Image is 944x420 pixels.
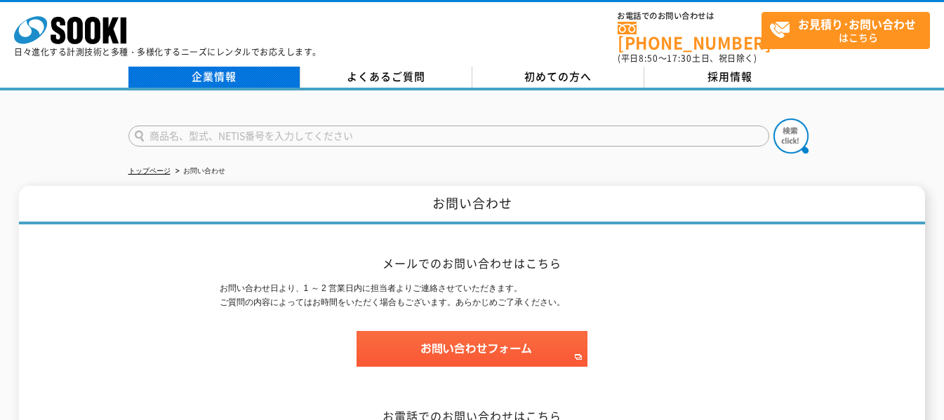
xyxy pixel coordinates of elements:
[618,12,762,20] span: お電話でのお問い合わせは
[128,126,769,147] input: 商品名、型式、NETIS番号を入力してください
[618,22,762,50] a: [PHONE_NUMBER]
[357,354,587,364] a: お問い合わせフォーム
[220,256,725,271] h2: メールでのお問い合わせはこちら
[220,281,725,311] p: お問い合わせ日より、1 ～ 2 営業日内に担当者よりご連絡させていただきます。 ご質問の内容によってはお時間をいただく場合もございます。あらかじめご了承ください。
[769,13,929,48] span: はこちら
[618,52,757,65] span: (平日 ～ 土日、祝日除く)
[762,12,930,49] a: お見積り･お問い合わせはこちら
[300,67,472,88] a: よくあるご質問
[14,48,321,56] p: 日々進化する計測技術と多種・多様化するニーズにレンタルでお応えします。
[128,67,300,88] a: 企業情報
[524,69,592,84] span: 初めての方へ
[667,52,692,65] span: 17:30
[798,15,916,32] strong: お見積り･お問い合わせ
[773,118,809,154] img: btn_search.png
[128,167,171,175] a: トップページ
[19,186,925,224] h1: お問い合わせ
[644,67,816,88] a: 採用情報
[173,164,225,179] li: お問い合わせ
[472,67,644,88] a: 初めての方へ
[639,52,658,65] span: 8:50
[357,331,587,367] img: お問い合わせフォーム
